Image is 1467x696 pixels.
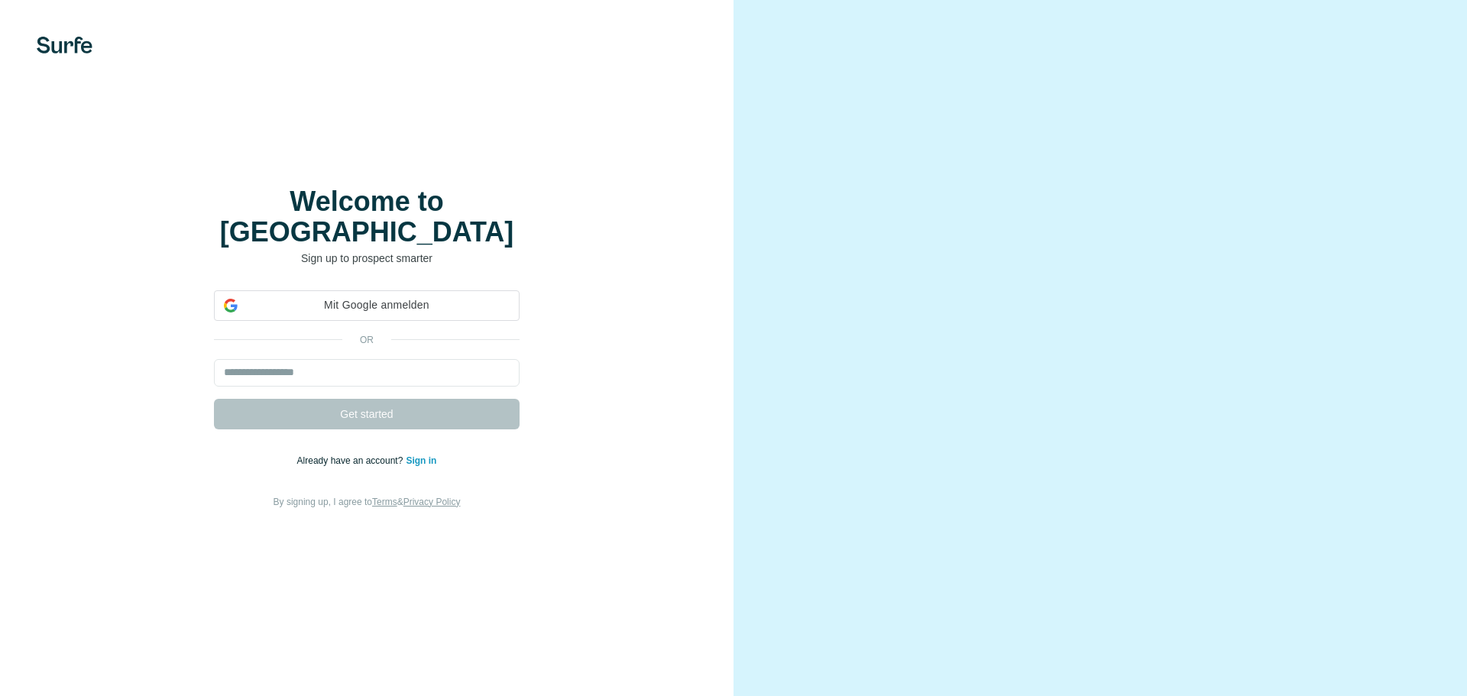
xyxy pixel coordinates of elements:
div: Mit Google anmelden [214,290,520,321]
span: Already have an account? [297,455,406,466]
a: Sign in [406,455,436,466]
p: Sign up to prospect smarter [214,251,520,266]
a: Privacy Policy [403,497,461,507]
span: By signing up, I agree to & [274,497,461,507]
img: Surfe's logo [37,37,92,53]
p: or [342,333,391,347]
h1: Welcome to [GEOGRAPHIC_DATA] [214,186,520,248]
a: Terms [372,497,397,507]
span: Mit Google anmelden [244,297,510,313]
